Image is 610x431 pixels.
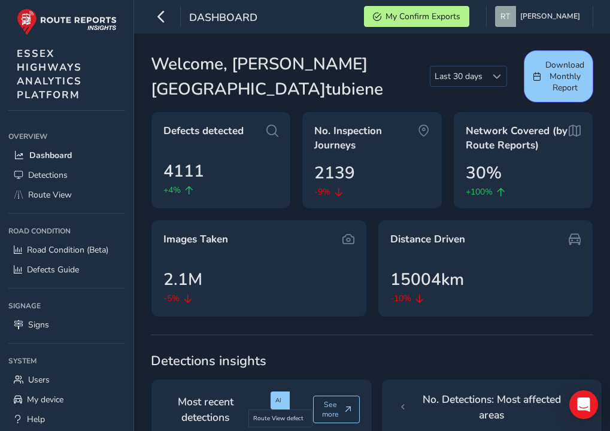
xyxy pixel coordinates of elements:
[27,244,108,256] span: Road Condition (Beta)
[17,8,117,35] img: rr logo
[163,292,180,305] span: -5%
[163,232,228,247] span: Images Taken
[8,409,125,429] a: Help
[495,6,584,27] button: [PERSON_NAME]
[28,169,68,181] span: Detections
[8,315,125,335] a: Signs
[314,124,417,152] span: No. Inspection Journeys
[386,11,460,22] span: My Confirm Exports
[569,390,598,419] div: Open Intercom Messenger
[390,267,464,292] span: 15004km
[28,319,49,330] span: Signs
[8,260,125,280] a: Defects Guide
[163,184,181,196] span: +4%
[321,400,340,419] span: See more
[163,124,244,138] span: Defects detected
[430,66,487,86] span: Last 30 days
[27,414,45,425] span: Help
[466,124,569,152] span: Network Covered (by Route Reports)
[163,394,247,426] span: Most recent detections
[27,394,63,405] span: My device
[163,267,202,292] span: 2.1M
[313,396,360,423] button: See more
[8,297,125,315] div: Signage
[8,185,125,205] a: Route View
[29,150,72,161] span: Dashboard
[253,414,304,423] span: Route View defect
[17,47,82,102] span: ESSEX HIGHWAYS ANALYTICS PLATFORM
[8,390,125,409] a: My device
[275,396,281,405] span: AI
[28,189,72,201] span: Route View
[466,160,502,186] span: 30%
[466,186,493,198] span: +100%
[412,391,571,423] span: No. Detections: Most affected areas
[8,240,125,260] a: Road Condition (Beta)
[27,264,79,275] span: Defects Guide
[314,160,355,186] span: 2139
[189,10,257,27] span: Dashboard
[151,51,430,102] span: Welcome, [PERSON_NAME][GEOGRAPHIC_DATA]tubiene
[8,165,125,185] a: Detections
[28,374,50,386] span: Users
[495,6,516,27] img: diamond-layout
[524,50,593,102] button: Download Monthly Report
[8,128,125,145] div: Overview
[8,352,125,370] div: System
[314,186,330,198] span: -9%
[151,352,593,370] span: Detections insights
[364,6,469,27] button: My Confirm Exports
[390,292,411,305] span: -10%
[8,370,125,390] a: Users
[8,145,125,165] a: Dashboard
[271,391,290,409] div: AI
[8,222,125,240] div: Road Condition
[390,232,465,247] span: Distance Driven
[248,409,312,427] div: Route View defect
[520,6,580,27] span: [PERSON_NAME]
[163,159,204,184] span: 4111
[545,59,584,93] span: Download Monthly Report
